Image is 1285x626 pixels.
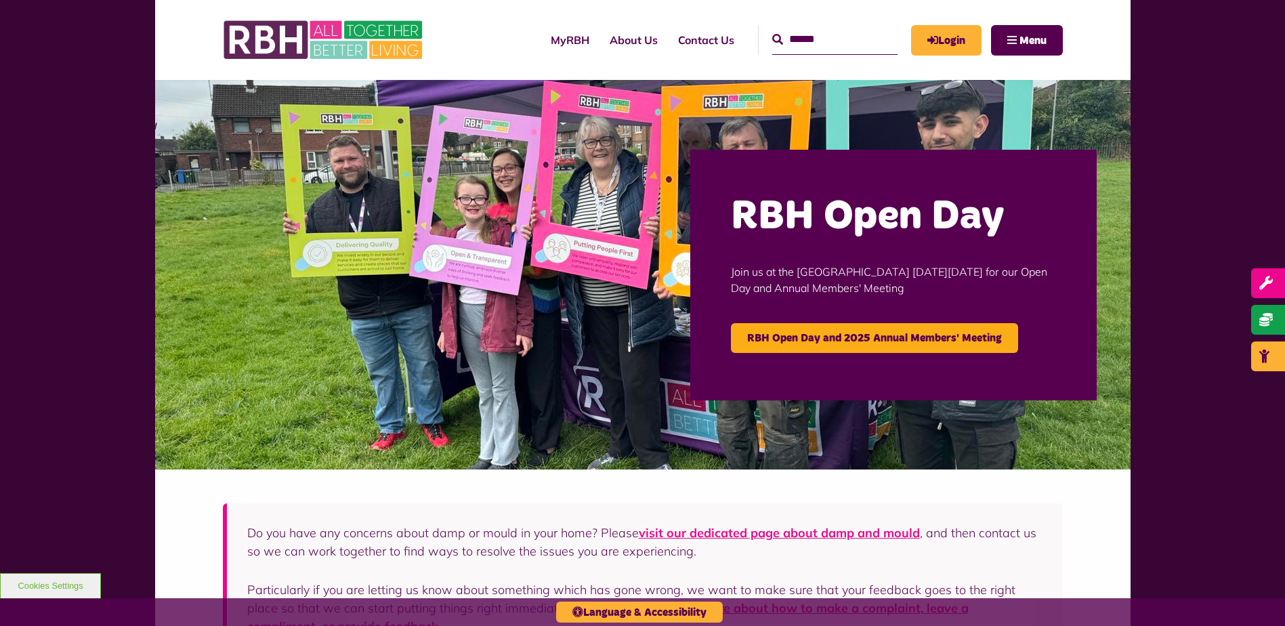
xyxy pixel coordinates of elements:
p: Do you have any concerns about damp or mould in your home? Please , and then contact us so we can... [247,524,1042,560]
a: visit our dedicated page about damp and mould [639,525,920,541]
a: About Us [599,22,668,58]
span: Menu [1019,35,1047,46]
img: RBH [223,14,426,66]
button: Language & Accessibility [556,602,723,623]
a: MyRBH [541,22,599,58]
a: RBH Open Day and 2025 Annual Members' Meeting [731,323,1018,353]
h2: RBH Open Day [731,190,1056,243]
img: Image (22) [155,80,1131,469]
p: Join us at the [GEOGRAPHIC_DATA] [DATE][DATE] for our Open Day and Annual Members' Meeting [731,243,1056,316]
a: Contact Us [668,22,744,58]
button: Navigation [991,25,1063,56]
a: MyRBH [911,25,982,56]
